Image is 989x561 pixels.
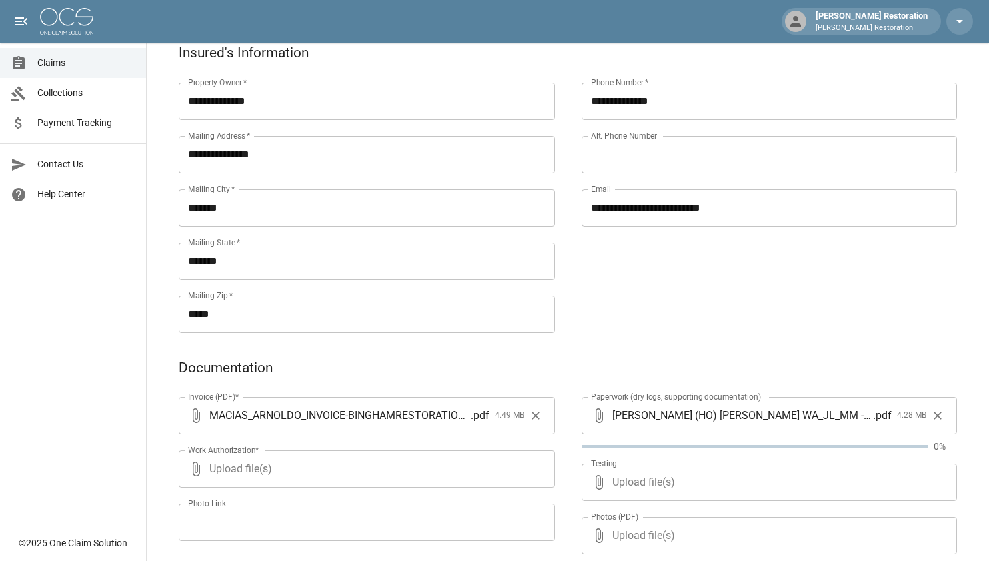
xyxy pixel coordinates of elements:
span: Upload file(s) [612,464,922,501]
label: Paperwork (dry logs, supporting documentation) [591,391,761,402]
span: Upload file(s) [209,450,519,488]
span: Claims [37,56,135,70]
div: [PERSON_NAME] Restoration [810,9,933,33]
label: Testing [591,458,617,469]
span: 4.28 MB [897,409,926,422]
label: Mailing State [188,237,240,248]
label: Photo Link [188,498,226,509]
p: 0% [934,440,957,453]
label: Property Owner [188,77,247,88]
span: Collections [37,86,135,100]
span: Help Center [37,187,135,201]
span: Payment Tracking [37,116,135,130]
label: Mailing City [188,183,235,195]
label: Invoice (PDF)* [188,391,239,402]
label: Phone Number [591,77,648,88]
label: Mailing Address [188,130,250,141]
label: Email [591,183,611,195]
button: Clear [928,406,948,426]
span: . pdf [471,408,489,423]
label: Mailing Zip [188,290,233,301]
button: open drawer [8,8,35,35]
span: [PERSON_NAME] (HO) [PERSON_NAME] WA_JL_MM - PHX [612,408,874,423]
button: Clear [526,406,546,426]
label: Photos (PDF) [591,511,638,522]
p: [PERSON_NAME] Restoration [816,23,928,34]
img: ocs-logo-white-transparent.png [40,8,93,35]
span: . pdf [873,408,892,423]
span: 4.49 MB [495,409,524,422]
div: © 2025 One Claim Solution [19,536,127,550]
span: MACIAS_ARNOLDO_INVOICE-BINGHAMRESTORATION-PHX [209,408,471,423]
span: Contact Us [37,157,135,171]
span: Upload file(s) [612,517,922,554]
label: Work Authorization* [188,444,259,456]
label: Alt. Phone Number [591,130,657,141]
